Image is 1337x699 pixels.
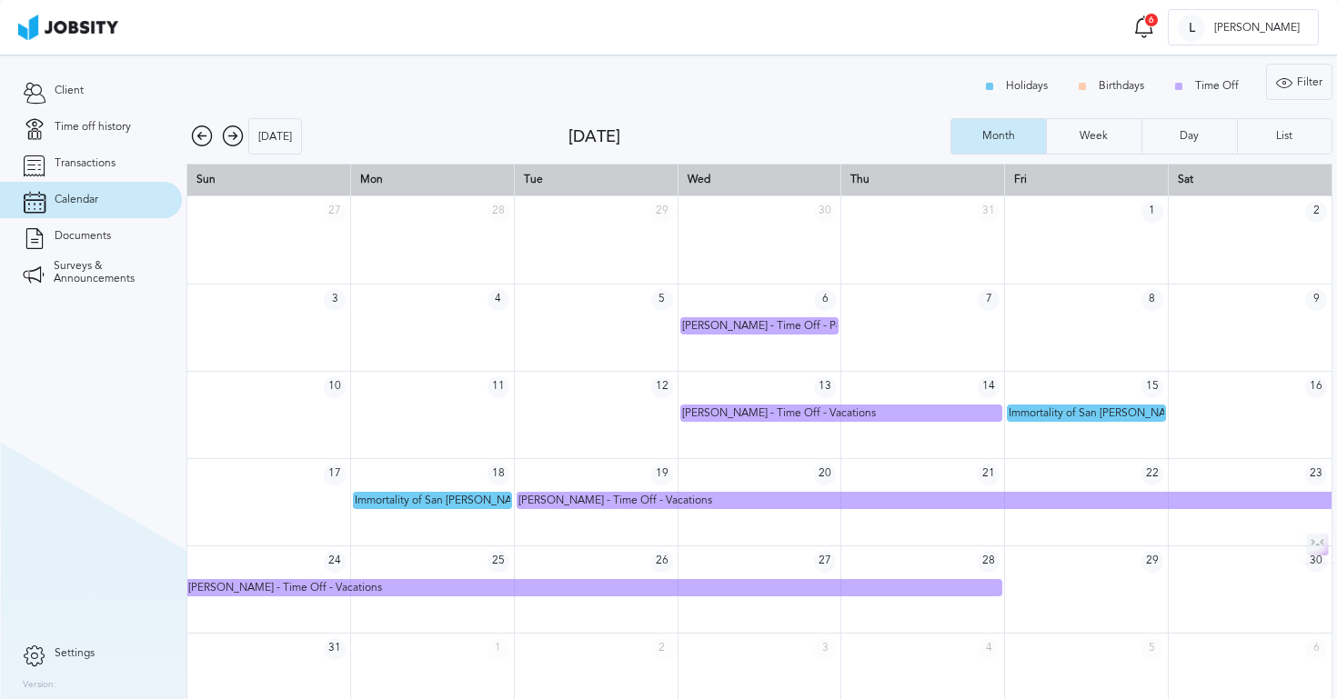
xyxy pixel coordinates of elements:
[324,201,346,223] span: 27
[1014,173,1027,185] span: Fri
[1237,118,1332,155] button: List
[488,289,509,311] span: 4
[324,464,346,485] span: 17
[488,376,509,398] span: 11
[360,173,383,185] span: Mon
[814,551,836,573] span: 27
[814,201,836,223] span: 30
[978,201,1000,223] span: 31
[682,406,876,419] span: [PERSON_NAME] - Time Off - Vacations
[1267,65,1332,101] div: Filter
[568,127,950,146] div: [DATE]
[524,173,543,185] span: Tue
[324,551,346,573] span: 24
[688,173,710,185] span: Wed
[518,494,712,506] span: [PERSON_NAME] - Time Off - Vacations
[978,551,1000,573] span: 28
[18,15,118,40] img: ab4bad089aa723f57921c736e9817d99.png
[978,638,1000,660] span: 4
[1178,15,1205,42] div: L
[1141,551,1163,573] span: 29
[55,194,98,206] span: Calendar
[651,638,673,660] span: 2
[1141,376,1163,398] span: 15
[1171,130,1208,143] div: Day
[248,118,302,155] button: [DATE]
[1141,289,1163,311] span: 8
[1305,289,1327,311] span: 9
[651,376,673,398] span: 12
[850,173,870,185] span: Thu
[488,201,509,223] span: 28
[651,551,673,573] span: 26
[1267,130,1302,143] div: List
[1141,638,1163,660] span: 5
[1168,9,1319,45] button: L[PERSON_NAME]
[188,581,382,594] span: [PERSON_NAME] - Time Off - Vacations
[324,638,346,660] span: 31
[651,289,673,311] span: 5
[23,680,56,691] label: Version:
[978,289,1000,311] span: 7
[1144,13,1159,27] div: 6
[1305,376,1327,398] span: 16
[54,260,159,285] span: Surveys & Announcements
[973,130,1024,143] div: Month
[1046,118,1141,155] button: Week
[249,119,301,155] div: [DATE]
[488,464,509,485] span: 18
[55,230,111,243] span: Documents
[950,118,1046,155] button: Month
[55,85,84,97] span: Client
[1305,638,1327,660] span: 6
[196,173,216,185] span: Sun
[814,464,836,485] span: 20
[1009,406,1185,419] span: Immortality of San [PERSON_NAME]
[55,647,95,660] span: Settings
[488,638,509,660] span: 1
[1141,201,1163,223] span: 1
[978,376,1000,398] span: 14
[55,121,131,134] span: Time off history
[324,376,346,398] span: 10
[814,638,836,660] span: 3
[355,494,531,506] span: Immortality of San [PERSON_NAME]
[1205,22,1309,35] span: [PERSON_NAME]
[978,464,1000,485] span: 21
[1305,201,1327,223] span: 2
[1266,64,1332,100] button: Filter
[1071,130,1117,143] div: Week
[651,464,673,485] span: 19
[1178,173,1193,185] span: Sat
[1305,464,1327,485] span: 23
[1141,464,1163,485] span: 22
[814,289,836,311] span: 6
[1141,118,1237,155] button: Day
[488,551,509,573] span: 25
[324,289,346,311] span: 3
[651,201,673,223] span: 29
[814,376,836,398] span: 13
[55,157,116,170] span: Transactions
[682,319,891,332] span: [PERSON_NAME] - Time Off - Personal day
